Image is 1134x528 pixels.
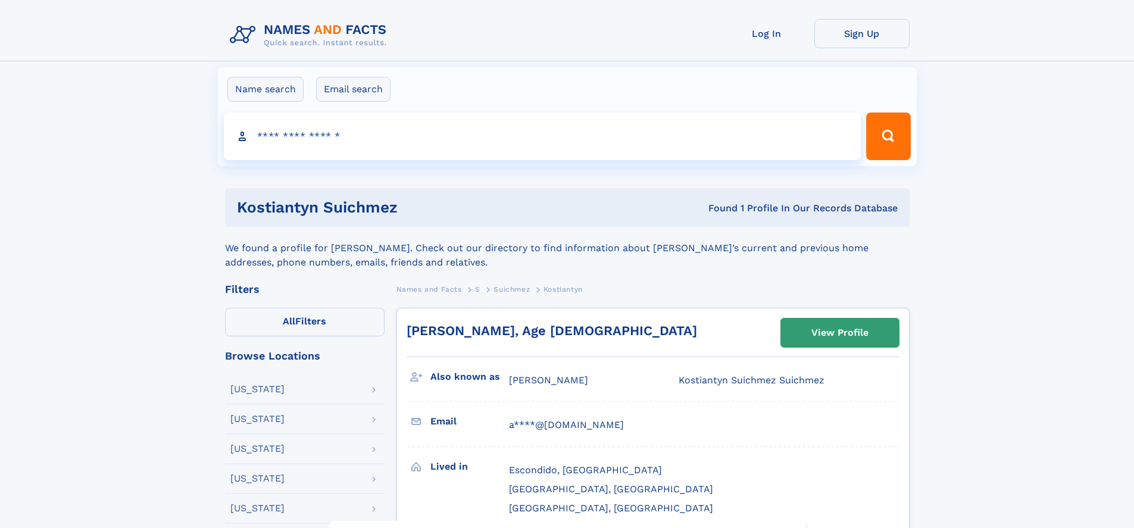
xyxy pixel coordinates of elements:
[509,502,713,514] span: [GEOGRAPHIC_DATA], [GEOGRAPHIC_DATA]
[225,351,385,361] div: Browse Locations
[283,315,295,327] span: All
[509,374,588,386] span: [PERSON_NAME]
[811,319,869,346] div: View Profile
[493,285,530,293] span: Suichmez
[509,464,662,476] span: Escondido, [GEOGRAPHIC_DATA]
[781,318,899,347] a: View Profile
[430,457,509,477] h3: Lived in
[225,227,910,270] div: We found a profile for [PERSON_NAME]. Check out our directory to find information about [PERSON_N...
[230,385,285,394] div: [US_STATE]
[430,411,509,432] h3: Email
[396,282,462,296] a: Names and Facts
[225,308,385,336] label: Filters
[237,200,553,215] h1: Kostiantyn Suichmez
[230,444,285,454] div: [US_STATE]
[230,474,285,483] div: [US_STATE]
[475,282,480,296] a: S
[227,77,304,102] label: Name search
[316,77,391,102] label: Email search
[430,367,509,387] h3: Also known as
[509,483,713,495] span: [GEOGRAPHIC_DATA], [GEOGRAPHIC_DATA]
[679,374,824,386] span: Kostiantyn Suichmez Suichmez
[814,19,910,48] a: Sign Up
[230,414,285,424] div: [US_STATE]
[866,113,910,160] button: Search Button
[493,282,530,296] a: Suichmez
[475,285,480,293] span: S
[224,113,861,160] input: search input
[225,284,385,295] div: Filters
[543,285,583,293] span: Kostiantyn
[225,19,396,51] img: Logo Names and Facts
[719,19,814,48] a: Log In
[407,323,697,338] a: [PERSON_NAME], Age [DEMOGRAPHIC_DATA]
[230,504,285,513] div: [US_STATE]
[553,202,898,215] div: Found 1 Profile In Our Records Database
